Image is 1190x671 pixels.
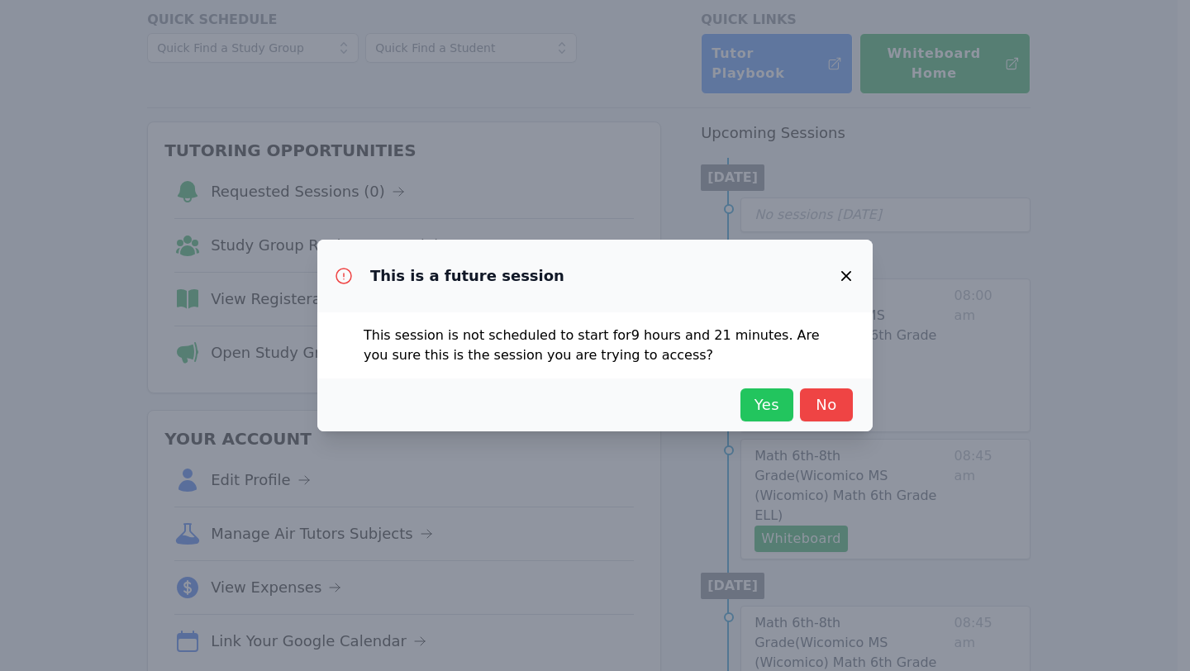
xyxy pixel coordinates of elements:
button: No [800,388,853,421]
p: This session is not scheduled to start for 9 hours and 21 minutes . Are you sure this is the sess... [364,326,826,365]
span: No [808,393,845,416]
button: Yes [740,388,793,421]
span: Yes [749,393,785,416]
h3: This is a future session [370,266,564,286]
